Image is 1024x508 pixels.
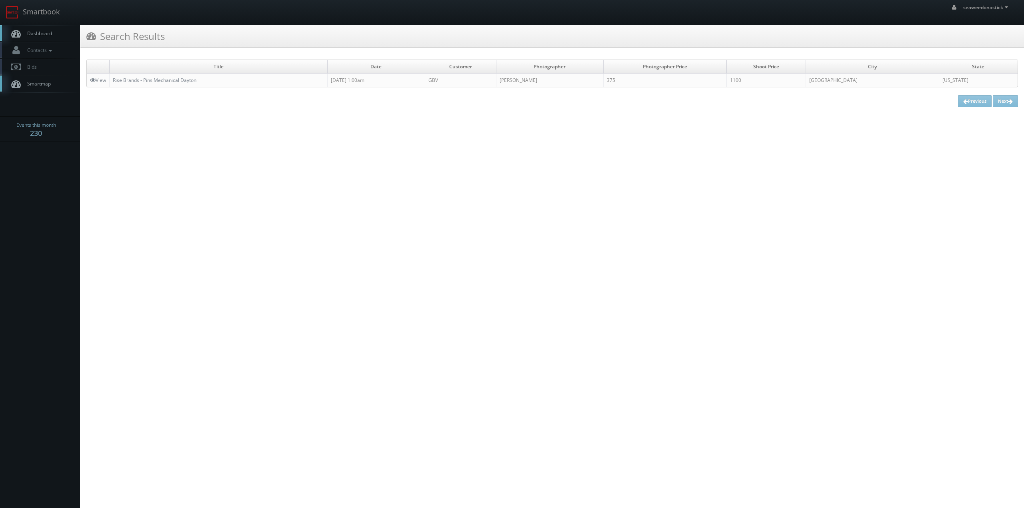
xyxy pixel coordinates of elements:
td: Photographer [496,60,604,74]
td: [US_STATE] [939,74,1018,87]
td: Shoot Price [727,60,806,74]
td: Date [328,60,425,74]
span: Contacts [23,47,54,54]
td: City [806,60,939,74]
span: Events this month [16,121,56,129]
td: [DATE] 1:00am [328,74,425,87]
td: GBV [425,74,496,87]
td: Customer [425,60,496,74]
td: [GEOGRAPHIC_DATA] [806,74,939,87]
td: 375 [603,74,727,87]
span: Bids [23,64,37,70]
td: [PERSON_NAME] [496,74,604,87]
td: 1100 [727,74,806,87]
a: Rise Brands - Pins Mechanical Dayton [113,77,196,84]
img: smartbook-logo.png [6,6,19,19]
span: Dashboard [23,30,52,37]
a: View [90,77,106,84]
td: Photographer Price [603,60,727,74]
span: seaweedonastick [963,4,1010,11]
h3: Search Results [86,29,165,43]
span: Smartmap [23,80,51,87]
strong: 230 [30,128,42,138]
td: State [939,60,1018,74]
td: Title [110,60,328,74]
